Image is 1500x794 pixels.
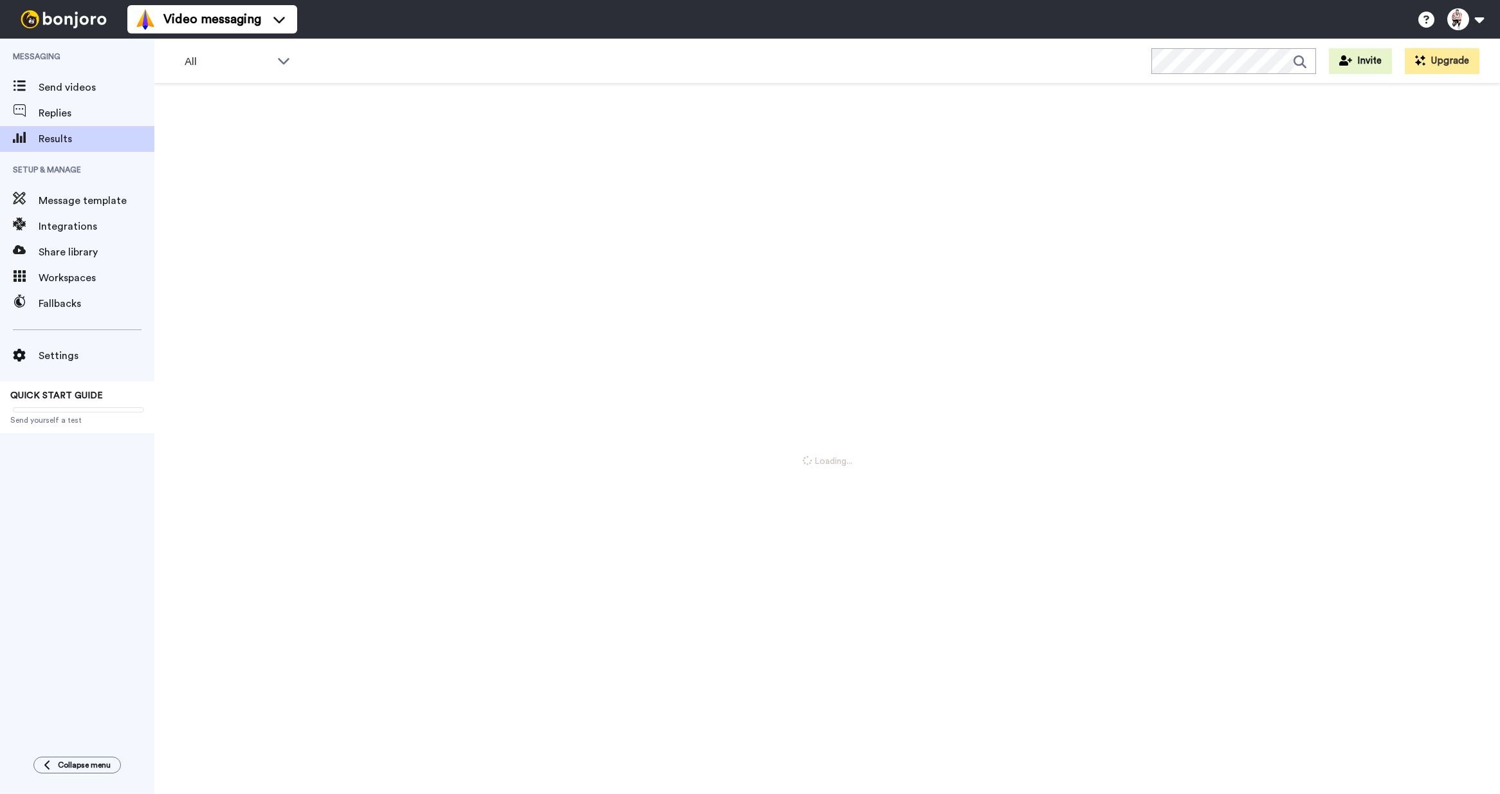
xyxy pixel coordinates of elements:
span: Video messaging [163,10,261,28]
span: Fallbacks [39,296,154,311]
span: Workspaces [39,270,154,286]
span: Collapse menu [58,760,111,770]
span: Loading... [803,455,852,468]
img: vm-color.svg [135,9,156,30]
button: Invite [1329,48,1392,74]
span: All [185,54,271,69]
span: Integrations [39,219,154,234]
span: QUICK START GUIDE [10,391,103,400]
span: Results [39,131,154,147]
span: Share library [39,245,154,260]
span: Replies [39,106,154,121]
span: Send videos [39,80,154,95]
span: Settings [39,348,154,364]
img: bj-logo-header-white.svg [15,10,112,28]
button: Upgrade [1405,48,1479,74]
span: Message template [39,193,154,208]
button: Collapse menu [33,757,121,773]
span: Send yourself a test [10,415,144,425]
